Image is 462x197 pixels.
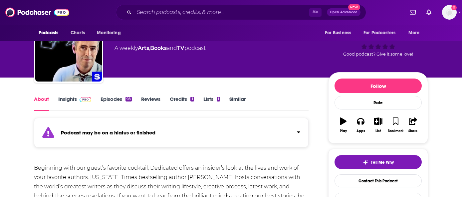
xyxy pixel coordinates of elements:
[335,155,422,169] button: tell me why sparkleTell Me Why
[442,5,457,20] span: Logged in as isabellaN
[141,96,160,111] a: Reviews
[375,129,381,133] div: List
[177,45,184,51] a: TV
[115,44,206,52] div: A weekly podcast
[363,160,368,165] img: tell me why sparkle
[369,113,387,137] button: List
[39,28,58,38] span: Podcasts
[348,4,360,10] span: New
[442,5,457,20] img: User Profile
[203,96,220,111] a: Lists1
[97,28,120,38] span: Monitoring
[134,7,309,18] input: Search podcasts, credits, & more...
[327,8,360,16] button: Open AdvancedNew
[335,174,422,187] a: Contact This Podcast
[190,97,194,101] div: 1
[217,97,220,101] div: 1
[363,28,395,38] span: For Podcasters
[356,129,365,133] div: Apps
[80,97,91,102] img: Podchaser Pro
[352,113,369,137] button: Apps
[167,45,177,51] span: and
[335,113,352,137] button: Play
[92,27,129,39] button: open menu
[150,45,167,51] a: Books
[424,7,434,18] a: Show notifications dropdown
[451,5,457,10] svg: Add a profile image
[5,6,69,19] img: Podchaser - Follow, Share and Rate Podcasts
[229,96,246,111] a: Similar
[149,45,150,51] span: ,
[330,11,357,14] span: Open Advanced
[58,96,91,111] a: InsightsPodchaser Pro
[371,160,394,165] span: Tell Me Why
[138,45,149,51] a: Arts
[404,113,422,137] button: Share
[35,15,102,82] img: Dedicated with Doug Brunt
[320,27,359,39] button: open menu
[101,96,132,111] a: Episodes98
[116,5,366,20] div: Search podcasts, credits, & more...
[34,122,309,147] section: Click to expand status details
[335,79,422,93] button: Follow
[66,27,89,39] a: Charts
[340,129,347,133] div: Play
[343,52,413,57] span: Good podcast? Give it some love!
[387,113,404,137] button: Bookmark
[335,96,422,109] div: Rate
[408,129,417,133] div: Share
[404,27,428,39] button: open menu
[125,97,132,101] div: 98
[170,96,194,111] a: Credits1
[34,96,49,111] a: About
[407,7,418,18] a: Show notifications dropdown
[388,129,403,133] div: Bookmark
[325,28,351,38] span: For Business
[408,28,420,38] span: More
[442,5,457,20] button: Show profile menu
[61,129,155,136] strong: Podcast may be on a hiatus or finished
[71,28,85,38] span: Charts
[309,8,322,17] span: ⌘ K
[359,27,405,39] button: open menu
[34,27,67,39] button: open menu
